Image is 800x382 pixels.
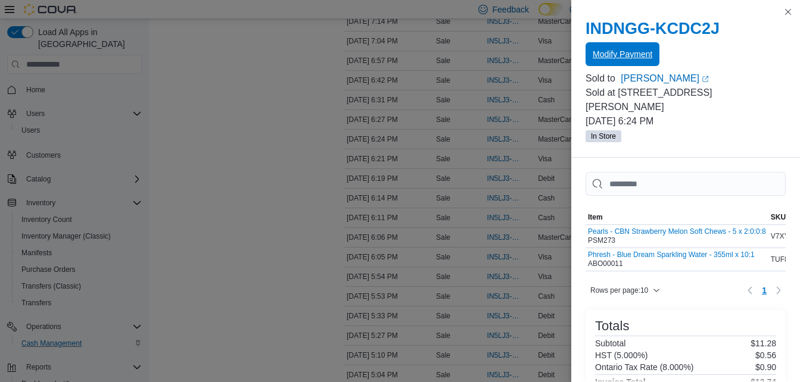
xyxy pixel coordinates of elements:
[586,210,768,224] button: Item
[588,251,755,259] button: Phresh - Blue Dream Sparkling Water - 355ml x 10:1
[588,251,755,268] div: ABO00011
[755,362,776,372] p: $0.90
[590,286,648,295] span: Rows per page : 10
[588,227,766,236] button: Pearls - CBN Strawberry Melon Soft Chews - 5 x 2:0:0:8
[586,86,786,114] p: Sold at [STREET_ADDRESS][PERSON_NAME]
[781,5,795,19] button: Close this dialog
[755,350,776,360] p: $0.56
[751,339,776,348] p: $11.28
[743,283,757,298] button: Previous page
[586,71,618,86] div: Sold to
[595,339,625,348] h6: Subtotal
[757,281,771,300] button: Page 1 of 1
[588,212,603,222] span: Item
[771,212,786,222] span: SKU
[586,283,665,298] button: Rows per page:10
[621,71,786,86] a: [PERSON_NAME]External link
[702,76,709,83] svg: External link
[586,172,786,196] input: This is a search bar. As you type, the results lower in the page will automatically filter.
[771,283,786,298] button: Next page
[586,130,621,142] span: In Store
[595,319,629,333] h3: Totals
[593,48,652,60] span: Modify Payment
[757,281,771,300] ul: Pagination for table: MemoryTable from EuiInMemoryTable
[762,284,767,296] span: 1
[743,281,786,300] nav: Pagination for table: MemoryTable from EuiInMemoryTable
[586,42,659,66] button: Modify Payment
[586,19,786,38] h2: INDNGG-KCDC2J
[595,362,694,372] h6: Ontario Tax Rate (8.000%)
[586,114,786,129] p: [DATE] 6:24 PM
[591,131,616,142] span: In Store
[595,350,648,360] h6: HST (5.000%)
[588,227,766,245] div: PSM273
